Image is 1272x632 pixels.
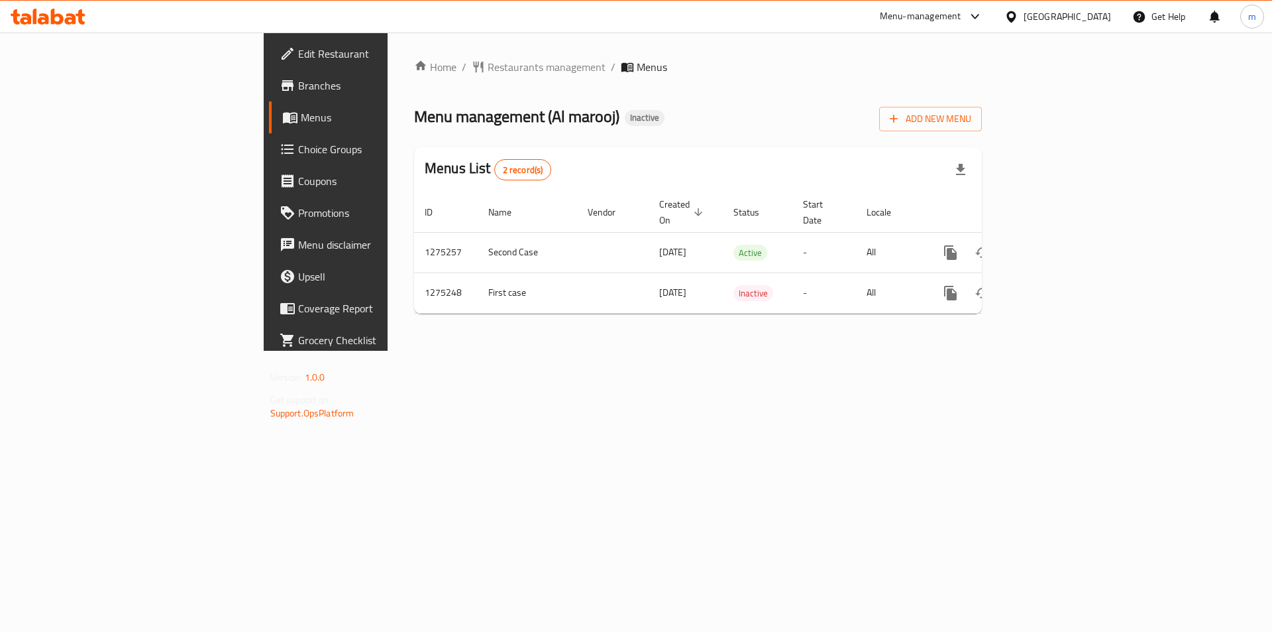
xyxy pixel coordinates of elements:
span: Grocery Checklist [298,332,466,348]
button: more [935,237,967,269]
td: - [792,232,856,273]
span: Branches [298,78,466,94]
span: Edit Restaurant [298,46,466,62]
a: Restaurants management [472,59,606,75]
span: Menus [301,109,466,125]
span: Coverage Report [298,300,466,316]
button: Change Status [967,237,998,269]
td: All [856,232,924,273]
span: Add New Menu [890,111,971,127]
span: Choice Groups [298,141,466,157]
a: Grocery Checklist [269,324,476,356]
span: 1.0.0 [305,369,325,386]
a: Promotions [269,197,476,229]
a: Edit Restaurant [269,38,476,70]
span: Upsell [298,269,466,284]
a: Choice Groups [269,133,476,165]
button: Add New Menu [879,107,982,131]
div: Export file [945,154,977,186]
span: Created On [659,196,707,228]
span: Menu management ( Al marooj ) [414,101,619,131]
td: All [856,273,924,313]
div: [GEOGRAPHIC_DATA] [1024,9,1111,24]
span: Menus [637,59,667,75]
span: Get support on: [270,391,331,409]
nav: breadcrumb [414,59,982,75]
span: Name [488,204,529,220]
a: Support.OpsPlatform [270,405,354,422]
span: [DATE] [659,284,686,301]
span: Inactive [733,286,773,301]
a: Coupons [269,165,476,197]
span: Promotions [298,205,466,221]
span: m [1248,9,1256,24]
span: Coupons [298,173,466,189]
span: Start Date [803,196,840,228]
a: Coverage Report [269,292,476,324]
span: Status [733,204,776,220]
th: Actions [924,192,1073,233]
td: First case [478,273,577,313]
span: 2 record(s) [495,164,551,176]
span: Locale [867,204,908,220]
div: Total records count [494,159,552,180]
button: more [935,277,967,309]
table: enhanced table [414,192,1073,314]
div: Inactive [733,285,773,301]
span: Active [733,245,767,261]
span: Version: [270,369,303,386]
td: - [792,273,856,313]
a: Menus [269,101,476,133]
button: Change Status [967,277,998,309]
span: [DATE] [659,243,686,261]
span: ID [425,204,450,220]
a: Branches [269,70,476,101]
span: Menu disclaimer [298,237,466,253]
h2: Menus List [425,158,551,180]
span: Restaurants management [488,59,606,75]
span: Vendor [588,204,633,220]
a: Upsell [269,261,476,292]
td: Second Case [478,232,577,273]
a: Menu disclaimer [269,229,476,261]
li: / [611,59,615,75]
div: Menu-management [880,9,961,25]
span: Inactive [625,112,664,123]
